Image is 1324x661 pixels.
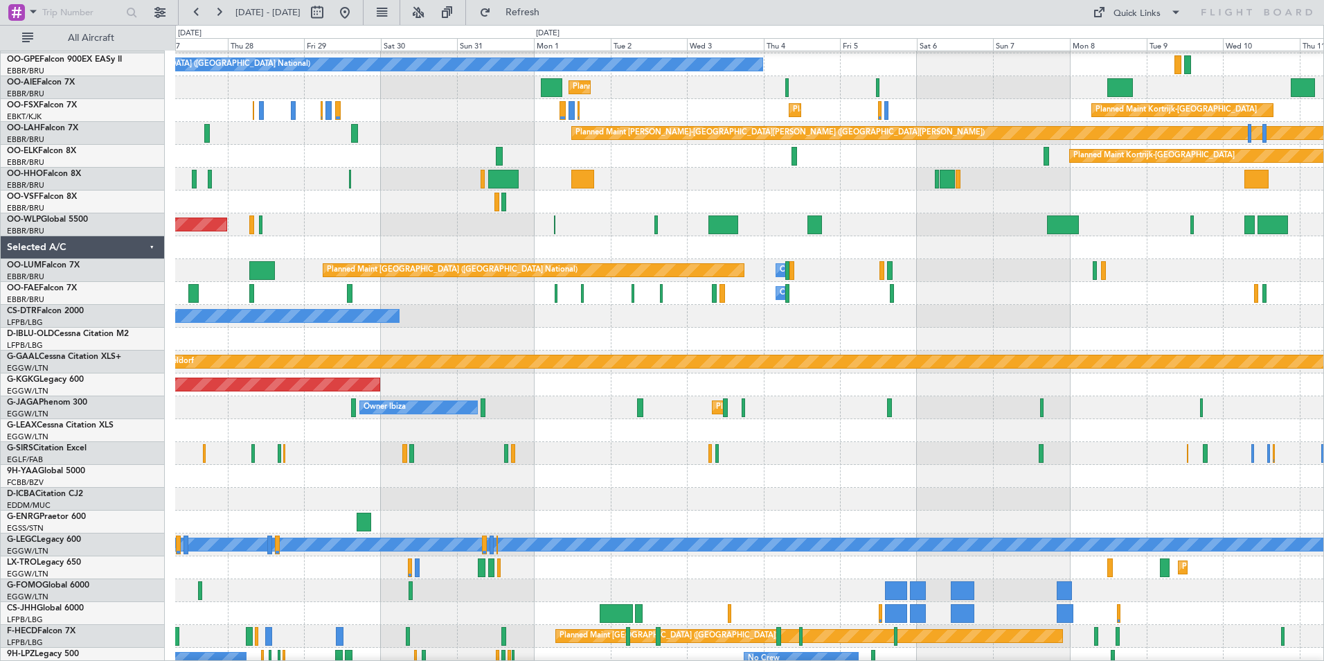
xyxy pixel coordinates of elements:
a: OO-LUMFalcon 7X [7,261,80,270]
a: 9H-LPZLegacy 500 [7,650,79,658]
a: OO-FAEFalcon 7X [7,284,77,292]
div: No Crew [GEOGRAPHIC_DATA] ([GEOGRAPHIC_DATA] National) [78,54,310,75]
span: CS-DTR [7,307,37,315]
a: G-FOMOGlobal 6000 [7,581,89,590]
div: [DATE] [178,28,202,39]
a: LX-TROLegacy 650 [7,558,81,567]
span: D-IBLU-OLD [7,330,54,338]
div: Planned Maint Kortrijk-[GEOGRAPHIC_DATA] [1095,100,1257,121]
button: Refresh [473,1,556,24]
div: Mon 1 [534,38,611,51]
a: OO-WLPGlobal 5500 [7,215,88,224]
span: G-LEAX [7,421,37,430]
span: F-HECD [7,627,37,635]
a: G-ENRGPraetor 600 [7,513,86,521]
span: G-JAGA [7,398,39,407]
span: OO-LAH [7,124,40,132]
a: G-LEGCLegacy 600 [7,536,81,544]
a: EDDM/MUC [7,500,51,511]
input: Trip Number [42,2,122,23]
span: [DATE] - [DATE] [235,6,301,19]
a: CS-JHHGlobal 6000 [7,604,84,612]
a: LFPB/LBG [7,340,43,351]
a: LFPB/LBG [7,317,43,328]
span: OO-FSX [7,101,39,109]
a: EBBR/BRU [7,134,44,145]
a: OO-LAHFalcon 7X [7,124,78,132]
a: G-GAALCessna Citation XLS+ [7,353,121,361]
div: Sun 7 [993,38,1070,51]
a: G-JAGAPhenom 300 [7,398,87,407]
a: EGLF/FAB [7,455,43,465]
a: EBBR/BRU [7,272,44,282]
span: 9H-LPZ [7,650,35,658]
a: G-LEAXCessna Citation XLS [7,421,114,430]
div: Owner Melsbroek Air Base [780,260,874,281]
div: Planned Maint Dusseldorf [1182,557,1273,578]
a: EGGW/LTN [7,432,48,442]
span: OO-VSF [7,193,39,201]
a: G-KGKGLegacy 600 [7,376,84,384]
div: Planned Maint Kortrijk-[GEOGRAPHIC_DATA] [793,100,954,121]
div: Planned Maint Kortrijk-[GEOGRAPHIC_DATA] [1073,146,1235,166]
a: EGGW/LTN [7,363,48,373]
div: Sat 30 [381,38,458,51]
span: CS-JHH [7,604,37,612]
span: OO-FAE [7,284,39,292]
div: Owner Melsbroek Air Base [780,283,874,303]
a: OO-AIEFalcon 7X [7,78,75,87]
a: EBBR/BRU [7,294,44,305]
a: LFPB/LBG [7,637,43,648]
span: OO-AIE [7,78,37,87]
a: EBBR/BRU [7,203,44,213]
div: Wed 27 [151,38,228,51]
a: OO-ELKFalcon 8X [7,147,76,155]
span: LX-TRO [7,558,37,567]
div: Thu 4 [764,38,841,51]
span: OO-HHO [7,170,43,178]
span: OO-LUM [7,261,42,270]
span: G-ENRG [7,513,39,521]
span: G-FOMO [7,581,42,590]
a: F-HECDFalcon 7X [7,627,75,635]
a: D-IBLU-OLDCessna Citation M2 [7,330,129,338]
a: OO-HHOFalcon 8X [7,170,81,178]
span: D-ICBA [7,490,35,498]
button: All Aircraft [15,27,150,49]
div: Planned Maint [GEOGRAPHIC_DATA] ([GEOGRAPHIC_DATA]) [560,626,778,646]
div: Tue 2 [611,38,688,51]
a: EGGW/LTN [7,386,48,396]
div: Sun 31 [457,38,534,51]
div: Sat 6 [917,38,994,51]
div: Fri 29 [304,38,381,51]
a: EBBR/BRU [7,157,44,168]
a: EBBR/BRU [7,226,44,236]
div: Wed 3 [687,38,764,51]
a: OO-FSXFalcon 7X [7,101,77,109]
a: G-SIRSCitation Excel [7,444,87,452]
button: Quick Links [1086,1,1188,24]
div: Owner Ibiza [364,397,406,418]
span: OO-GPE [7,55,39,64]
div: Thu 28 [228,38,305,51]
div: Tue 9 [1147,38,1224,51]
a: D-ICBACitation CJ2 [7,490,83,498]
a: EBBR/BRU [7,66,44,76]
a: EGGW/LTN [7,592,48,602]
a: CS-DTRFalcon 2000 [7,307,84,315]
span: G-LEGC [7,536,37,544]
div: Fri 5 [840,38,917,51]
div: Planned Maint [GEOGRAPHIC_DATA] ([GEOGRAPHIC_DATA]) [573,77,791,98]
a: EGGW/LTN [7,546,48,556]
div: Planned Maint [GEOGRAPHIC_DATA] ([GEOGRAPHIC_DATA] National) [327,260,578,281]
span: OO-ELK [7,147,38,155]
a: EGSS/STN [7,523,44,534]
a: EGGW/LTN [7,409,48,419]
a: OO-GPEFalcon 900EX EASy II [7,55,122,64]
div: Quick Links [1113,7,1161,21]
span: G-SIRS [7,444,33,452]
a: LFPB/LBG [7,615,43,625]
a: EBKT/KJK [7,112,42,122]
a: 9H-YAAGlobal 5000 [7,467,85,475]
span: G-KGKG [7,376,39,384]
